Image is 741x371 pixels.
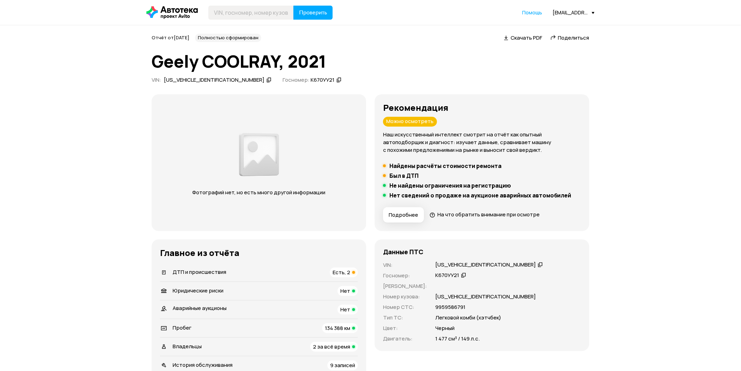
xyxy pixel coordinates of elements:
span: 9 записей [330,362,355,369]
p: Легковой комби (хэтчбек) [435,314,501,322]
span: Нет [340,287,350,295]
p: VIN : [383,261,427,269]
button: Подробнее [383,207,424,223]
div: Полностью сформирован [195,34,261,42]
span: Есть, 2 [333,269,350,276]
h3: Главное из отчёта [160,248,358,258]
span: Поделиться [558,34,589,41]
div: [EMAIL_ADDRESS][DOMAIN_NAME] [553,9,595,16]
span: VIN : [152,76,161,83]
p: Наш искусственный интеллект смотрит на отчёт как опытный автоподборщик и диагност: изучает данные... [383,131,581,154]
div: Можно осмотреть [383,117,437,127]
span: Владельцы [173,343,202,350]
a: Помощь [522,9,542,16]
p: [PERSON_NAME] : [383,282,427,290]
h4: Данные ПТС [383,248,423,256]
p: Цвет : [383,324,427,332]
span: Нет [340,306,350,313]
span: Отчёт от [DATE] [152,34,189,41]
p: Тип ТС : [383,314,427,322]
div: [US_VEHICLE_IDENTIFICATION_NUMBER] [164,76,264,84]
input: VIN, госномер, номер кузова [208,6,294,20]
span: 134 388 км [325,324,350,332]
div: К670УУ21 [311,76,334,84]
span: Юридические риски [173,287,223,294]
p: Номер кузова : [383,293,427,301]
p: Фотографий нет, но есть много другой информации [186,189,332,196]
span: Госномер: [283,76,310,83]
p: Номер СТС : [383,303,427,311]
h5: Нет сведений о продаже на аукционе аварийных автомобилей [389,192,572,199]
p: Черный [435,324,455,332]
a: Поделиться [550,34,589,41]
span: Подробнее [389,211,418,218]
div: [US_VEHICLE_IDENTIFICATION_NUMBER] [435,261,536,269]
span: На что обратить внимание при осмотре [437,211,540,218]
p: [US_VEHICLE_IDENTIFICATION_NUMBER] [435,293,536,301]
span: 2 за всё время [313,343,350,350]
span: Пробег [173,324,192,331]
a: Скачать PDF [504,34,542,41]
p: Двигатель : [383,335,427,343]
p: Госномер : [383,272,427,279]
h5: Был в ДТП [389,172,418,179]
button: Проверить [293,6,333,20]
h3: Рекомендация [383,103,581,113]
h5: Найдены расчёты стоимости ремонта [389,162,501,169]
span: Аварийные аукционы [173,304,227,312]
h1: Geely COOLRAY, 2021 [152,52,589,71]
span: ДТП и происшествия [173,268,226,276]
div: К670УУ21 [435,272,459,279]
img: 2a3f492e8892fc00.png [237,129,281,180]
a: На что обратить внимание при осмотре [430,211,540,218]
span: Проверить [299,10,327,15]
h5: Не найдены ограничения на регистрацию [389,182,511,189]
p: 9959586791 [435,303,465,311]
span: Скачать PDF [511,34,542,41]
span: История обслуживания [173,361,233,369]
p: 1 477 см³ / 149 л.с. [435,335,480,343]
